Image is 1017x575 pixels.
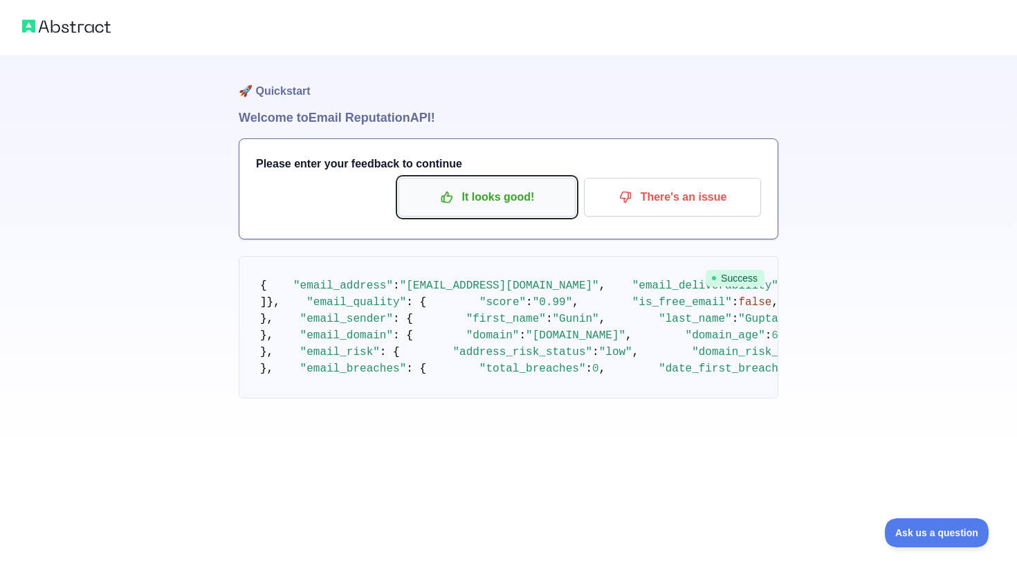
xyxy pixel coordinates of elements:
span: "first_name" [466,313,546,325]
span: "address_risk_status" [452,346,592,358]
p: There's an issue [594,185,751,209]
span: "email_quality" [306,296,406,309]
span: Success [706,270,764,286]
span: "score" [479,296,526,309]
span: "low" [599,346,632,358]
button: It looks good! [398,178,576,217]
span: , [599,363,606,375]
span: false [738,296,771,309]
button: There's an issue [584,178,761,217]
span: : [546,313,553,325]
span: : [732,313,739,325]
span: "last_name" [659,313,732,325]
span: , [632,346,639,358]
span: "date_first_breached" [659,363,798,375]
span: "email_risk" [300,346,380,358]
span: : [393,280,400,292]
span: "[DOMAIN_NAME]" [526,329,625,342]
h1: 🚀 Quickstart [239,55,778,108]
span: "email_sender" [300,313,393,325]
span: , [599,280,606,292]
span: : [585,363,592,375]
img: Abstract logo [22,17,111,36]
span: , [625,329,632,342]
span: "domain_age" [686,329,765,342]
span: : { [406,296,426,309]
span: "email_deliverability" [632,280,778,292]
p: It looks good! [409,185,565,209]
span: "domain_risk_status" [692,346,825,358]
span: : { [380,346,400,358]
span: , [771,296,778,309]
span: : [592,346,599,358]
h3: Please enter your feedback to continue [256,156,761,172]
span: : { [393,313,413,325]
span: "email_breaches" [300,363,407,375]
span: : [526,296,533,309]
h1: Welcome to Email Reputation API! [239,108,778,127]
span: "email_address" [293,280,393,292]
span: : [519,329,526,342]
span: "domain" [466,329,520,342]
span: "is_free_email" [632,296,732,309]
span: 66 [771,329,785,342]
span: : [765,329,772,342]
span: "email_domain" [300,329,393,342]
span: "[EMAIL_ADDRESS][DOMAIN_NAME]" [400,280,599,292]
span: { [260,280,267,292]
span: "Gupta" [738,313,785,325]
span: , [572,296,579,309]
span: : { [393,329,413,342]
span: "total_breaches" [479,363,586,375]
span: 0 [592,363,599,375]
span: : [732,296,739,309]
span: "Gunin" [552,313,598,325]
span: : { [406,363,426,375]
span: "0.99" [533,296,573,309]
iframe: Toggle Customer Support [885,518,989,547]
span: , [599,313,606,325]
